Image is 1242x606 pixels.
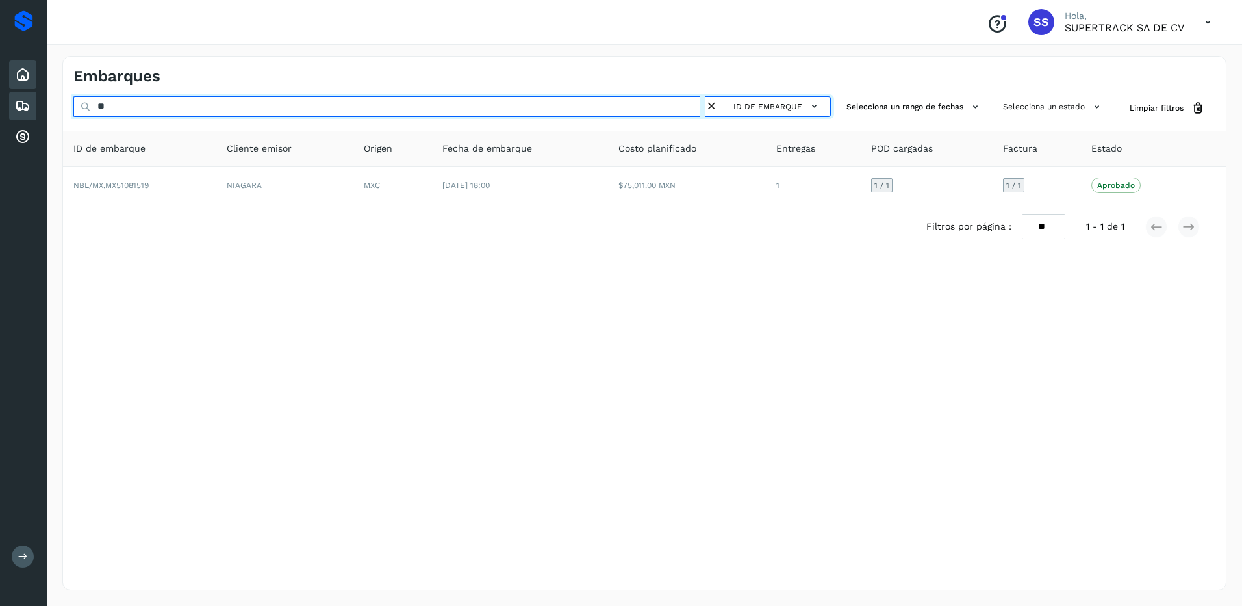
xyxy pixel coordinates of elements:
span: Estado [1091,142,1122,155]
span: Origen [364,142,392,155]
p: Hola, [1065,10,1184,21]
span: 1 / 1 [1006,181,1021,189]
button: Selecciona un estado [998,96,1109,118]
div: Cuentas por cobrar [9,123,36,151]
div: Embarques [9,92,36,120]
span: ID de embarque [733,101,802,112]
span: Fecha de embarque [442,142,532,155]
span: ID de embarque [73,142,146,155]
td: NIAGARA [216,167,353,204]
span: Limpiar filtros [1130,102,1184,114]
span: NBL/MX.MX51081519 [73,181,149,190]
p: Aprobado [1097,181,1135,190]
span: 1 / 1 [874,181,889,189]
button: Selecciona un rango de fechas [841,96,987,118]
td: MXC [353,167,432,204]
h4: Embarques [73,67,160,86]
span: Costo planificado [618,142,696,155]
span: [DATE] 18:00 [442,181,490,190]
p: SUPERTRACK SA DE CV [1065,21,1184,34]
span: POD cargadas [871,142,933,155]
td: $75,011.00 MXN [608,167,765,204]
span: Entregas [776,142,815,155]
span: Factura [1003,142,1037,155]
span: Cliente emisor [227,142,292,155]
div: Inicio [9,60,36,89]
span: Filtros por página : [926,220,1011,233]
button: ID de embarque [729,97,825,116]
span: 1 - 1 de 1 [1086,220,1124,233]
td: 1 [766,167,861,204]
button: Limpiar filtros [1119,96,1215,120]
